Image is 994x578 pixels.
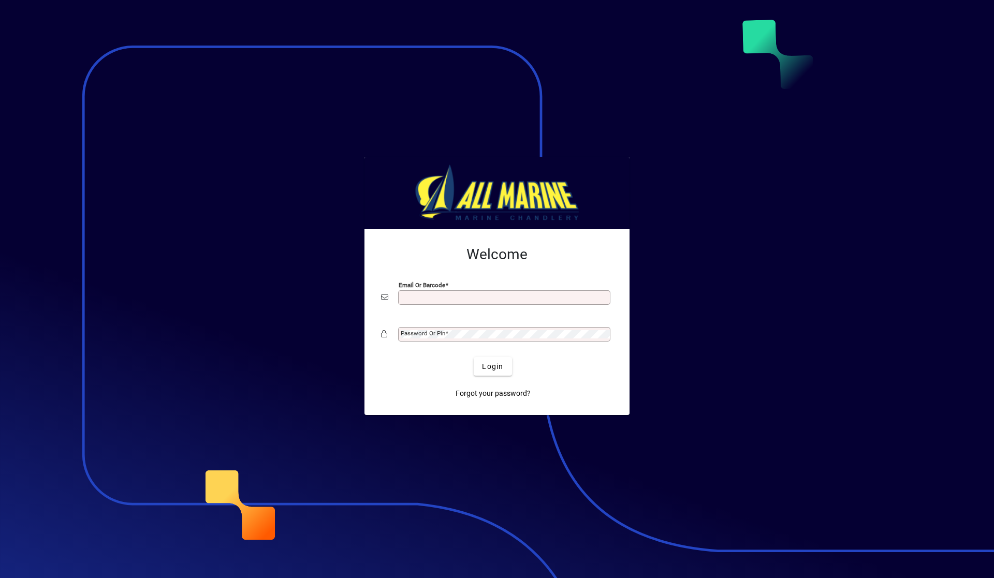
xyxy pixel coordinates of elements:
[474,357,511,376] button: Login
[456,388,531,399] span: Forgot your password?
[482,361,503,372] span: Login
[451,384,535,403] a: Forgot your password?
[381,246,613,263] h2: Welcome
[401,330,445,337] mat-label: Password or Pin
[399,281,445,289] mat-label: Email or Barcode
